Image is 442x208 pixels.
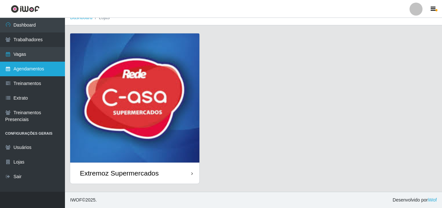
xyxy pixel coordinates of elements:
[70,197,97,203] span: © 2025 .
[70,33,199,163] img: cardImg
[70,197,82,202] span: IWOF
[65,10,442,25] nav: breadcrumb
[428,197,437,202] a: iWof
[11,5,40,13] img: CoreUI Logo
[80,169,159,177] div: Extremoz Supermercados
[70,33,199,184] a: Extremoz Supermercados
[393,197,437,203] span: Desenvolvido por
